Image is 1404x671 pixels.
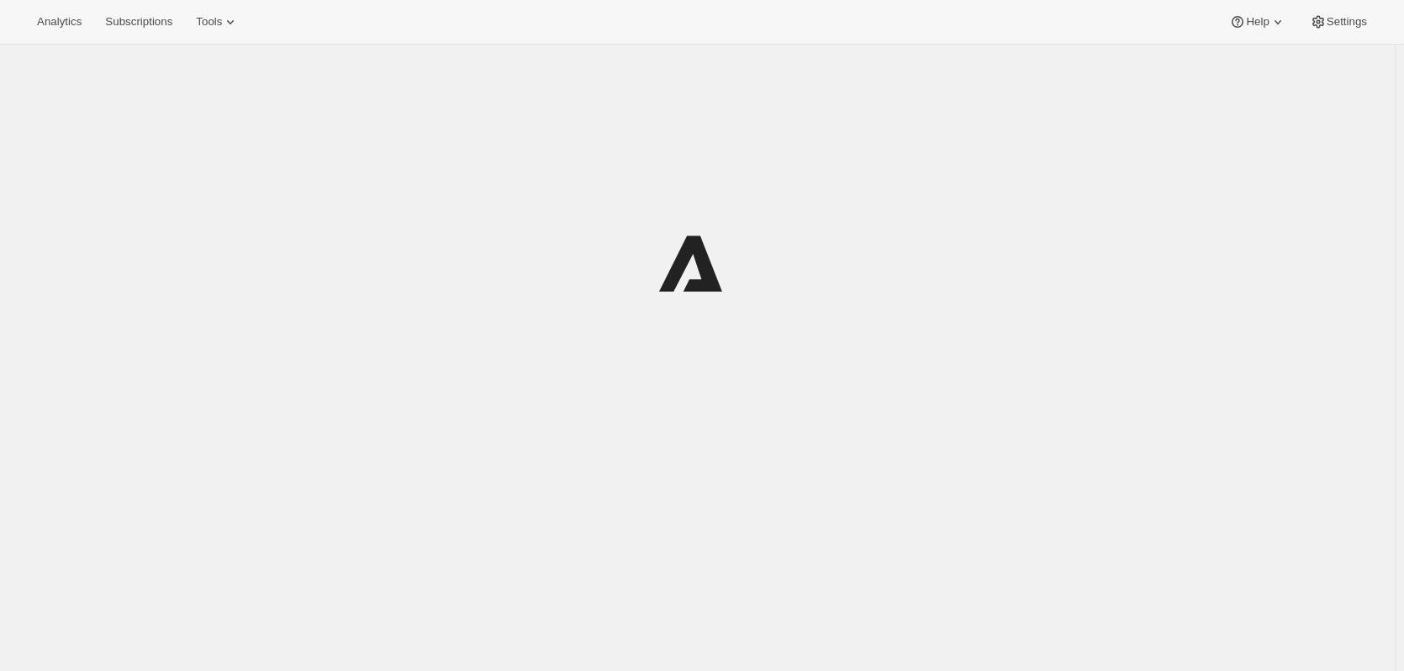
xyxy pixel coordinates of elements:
[1300,10,1377,34] button: Settings
[1219,10,1296,34] button: Help
[1246,15,1269,29] span: Help
[1327,15,1367,29] span: Settings
[196,15,222,29] span: Tools
[95,10,182,34] button: Subscriptions
[27,10,92,34] button: Analytics
[186,10,249,34] button: Tools
[37,15,82,29] span: Analytics
[105,15,172,29] span: Subscriptions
